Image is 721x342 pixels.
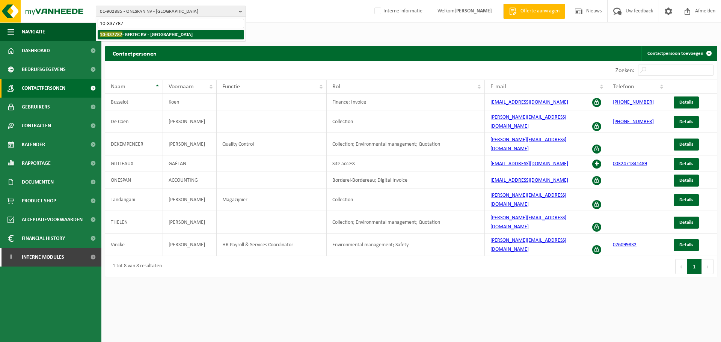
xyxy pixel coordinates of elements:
a: Details [674,175,699,187]
strong: [PERSON_NAME] [454,8,492,14]
a: Details [674,239,699,251]
span: Contactpersonen [22,79,65,98]
a: [EMAIL_ADDRESS][DOMAIN_NAME] [490,161,568,167]
a: [PERSON_NAME][EMAIL_ADDRESS][DOMAIN_NAME] [490,193,566,207]
td: GAÉTAN [163,155,217,172]
a: Details [674,96,699,108]
td: ACCOUNTING [163,172,217,188]
td: [PERSON_NAME] [163,133,217,155]
td: Koen [163,94,217,110]
td: DEKEMPENEER [105,133,163,155]
a: Details [674,194,699,206]
span: 10-337787 [100,32,122,37]
td: THELEN [105,211,163,234]
td: [PERSON_NAME] [163,188,217,211]
span: Naam [111,84,125,90]
a: [PHONE_NUMBER] [613,99,654,105]
span: Contracten [22,116,51,135]
td: [PERSON_NAME] [163,211,217,234]
strong: - BERTEC BV - [GEOGRAPHIC_DATA] [100,32,193,37]
span: Details [679,142,693,147]
span: Details [679,161,693,166]
a: Details [674,116,699,128]
span: Details [679,243,693,247]
span: Interne modules [22,248,64,267]
td: Collection [327,188,485,211]
a: [EMAIL_ADDRESS][DOMAIN_NAME] [490,178,568,183]
button: 01-902885 - ONESPAN NV - [GEOGRAPHIC_DATA] [96,6,246,17]
label: Zoeken: [615,68,634,74]
td: Quality Control [217,133,326,155]
a: 0032471841489 [613,161,647,167]
label: Interne informatie [373,6,422,17]
a: Contactpersoon toevoegen [641,46,716,61]
span: Functie [222,84,240,90]
button: 1 [687,259,702,274]
td: Magazijnier [217,188,326,211]
span: Rol [332,84,340,90]
span: Offerte aanvragen [519,8,561,15]
a: Details [674,158,699,170]
td: Collection; Environmental management; Quotation [327,211,485,234]
td: Site access [327,155,485,172]
a: [PERSON_NAME][EMAIL_ADDRESS][DOMAIN_NAME] [490,115,566,129]
span: Rapportage [22,154,51,173]
td: Collection [327,110,485,133]
a: [PERSON_NAME][EMAIL_ADDRESS][DOMAIN_NAME] [490,137,566,152]
span: Details [679,178,693,183]
td: Tandangani [105,188,163,211]
a: [PERSON_NAME][EMAIL_ADDRESS][DOMAIN_NAME] [490,215,566,230]
h2: Contactpersonen [105,46,164,60]
span: Product Shop [22,191,56,210]
td: [PERSON_NAME] [163,234,217,256]
a: [PHONE_NUMBER] [613,119,654,125]
td: Busselot [105,94,163,110]
a: [EMAIL_ADDRESS][DOMAIN_NAME] [490,99,568,105]
a: Details [674,139,699,151]
span: Details [679,119,693,124]
span: Details [679,197,693,202]
td: Collection; Environmental management; Quotation [327,133,485,155]
input: Zoeken naar gekoppelde vestigingen [98,19,244,28]
span: 01-902885 - ONESPAN NV - [GEOGRAPHIC_DATA] [100,6,236,17]
td: Borderel-Bordereau; Digital Invoice [327,172,485,188]
span: Kalender [22,135,45,154]
span: Financial History [22,229,65,248]
span: E-mail [490,84,506,90]
td: Environmental management; Safety [327,234,485,256]
span: Dashboard [22,41,50,60]
span: Acceptatievoorwaarden [22,210,83,229]
span: Navigatie [22,23,45,41]
a: [PERSON_NAME][EMAIL_ADDRESS][DOMAIN_NAME] [490,238,566,252]
td: Finance; Invoice [327,94,485,110]
span: Telefoon [613,84,634,90]
span: Voornaam [169,84,194,90]
td: GILLIEAUX [105,155,163,172]
td: HR Payroll & Services Coordinator [217,234,326,256]
span: I [8,248,14,267]
a: Details [674,217,699,229]
a: 026099832 [613,242,637,248]
span: Documenten [22,173,54,191]
button: Previous [675,259,687,274]
a: Offerte aanvragen [503,4,565,19]
td: ONESPAN [105,172,163,188]
button: Next [702,259,713,274]
span: Bedrijfsgegevens [22,60,66,79]
span: Details [679,220,693,225]
td: [PERSON_NAME] [163,110,217,133]
td: De Coen [105,110,163,133]
span: Details [679,100,693,105]
td: Vincke [105,234,163,256]
span: Gebruikers [22,98,50,116]
div: 1 tot 8 van 8 resultaten [109,260,162,273]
